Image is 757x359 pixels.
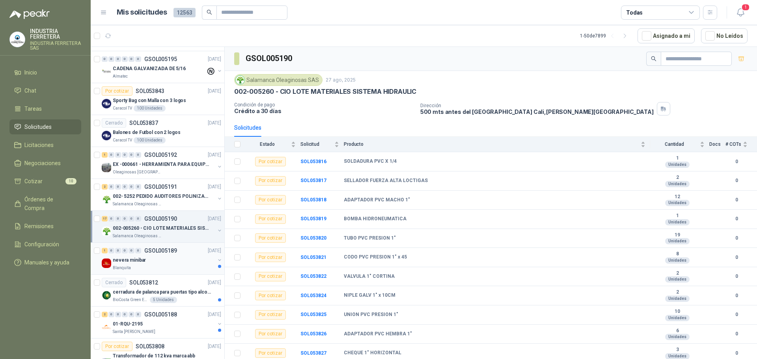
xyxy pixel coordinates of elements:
[113,201,162,207] p: Salamanca Oleaginosas SAS
[208,311,221,318] p: [DATE]
[102,131,111,140] img: Company Logo
[300,312,326,317] b: SOL053825
[725,234,748,242] b: 0
[129,216,134,221] div: 0
[255,157,286,166] div: Por cotizar
[300,273,326,279] a: SOL053822
[9,9,50,19] img: Logo peakr
[638,28,695,43] button: Asignado a mi
[24,68,37,77] span: Inicio
[102,278,126,287] div: Cerrado
[129,120,158,126] p: SOL053837
[420,108,654,115] p: 500 mts antes del [GEOGRAPHIC_DATA] Cali , [PERSON_NAME][GEOGRAPHIC_DATA]
[135,312,141,317] div: 0
[144,56,177,62] p: GSOL005195
[300,216,326,221] a: SOL053819
[300,197,326,203] a: SOL053818
[108,152,114,158] div: 0
[300,293,326,298] b: SOL053824
[650,137,709,152] th: Cantidad
[102,214,223,239] a: 17 0 0 0 0 0 GSOL005190[DATE] Company Logo002-005260 - CIO LOTE MATERIALES SISTEMA HIDRAULICSalam...
[9,237,81,252] a: Configuración
[651,56,656,61] span: search
[344,292,395,299] b: NIPLE GALV 1" x 10CM
[300,159,326,164] a: SOL053816
[108,248,114,253] div: 0
[300,331,326,337] a: SOL053826
[102,54,223,80] a: 0 0 0 0 0 0 GSOL005195[DATE] Company LogoCADENA GALVANIZADA DE 5/16Almatec
[129,312,134,317] div: 0
[344,331,412,337] b: ADAPTADOR PVC HEMBRA 1"
[136,344,164,349] p: SOL053808
[30,28,81,39] p: INDUSTRIA FERRETERA
[102,67,111,76] img: Company Logo
[9,138,81,153] a: Licitaciones
[129,56,134,62] div: 0
[725,311,748,318] b: 0
[580,30,631,42] div: 1 - 50 de 7899
[9,101,81,116] a: Tareas
[144,312,177,317] p: GSOL005188
[113,161,211,168] p: EX -000661 - HERRAMIENTA PARA EQUIPO MECANICO PLAN
[665,181,690,187] div: Unidades
[102,56,108,62] div: 0
[108,184,114,190] div: 0
[300,178,326,183] a: SOL053817
[701,28,748,43] button: No Leídos
[122,312,128,317] div: 0
[134,137,166,143] div: 100 Unidades
[300,235,326,241] b: SOL053820
[650,155,705,162] b: 1
[113,297,148,303] p: BioCosta Green Energy S.A.S
[300,255,326,260] b: SOL053821
[113,105,132,112] p: Caracol TV
[665,296,690,302] div: Unidades
[344,312,398,318] b: UNION PVC PRESION 1"
[113,169,162,175] p: Oleaginosas [GEOGRAPHIC_DATA][PERSON_NAME]
[650,232,705,238] b: 19
[102,195,111,204] img: Company Logo
[113,73,128,80] p: Almatec
[102,118,126,128] div: Cerrado
[122,184,128,190] div: 0
[725,350,748,357] b: 0
[725,141,741,147] span: # COTs
[102,182,223,207] a: 2 0 0 0 0 0 GSOL005191[DATE] Company Logo002- 5252 PEDIDO AUDITORES POLINIZACIÓNSalamanca Oleagin...
[24,104,42,113] span: Tareas
[136,88,164,94] p: SOL053843
[135,152,141,158] div: 0
[24,195,74,212] span: Órdenes de Compra
[300,137,344,152] th: Solicitud
[9,219,81,234] a: Remisiones
[102,290,111,300] img: Company Logo
[113,288,211,296] p: cerradura de palanca para puertas tipo alcoba marca yale
[9,174,81,189] a: Cotizar10
[344,141,639,147] span: Producto
[725,158,748,166] b: 0
[245,141,289,147] span: Estado
[255,176,286,186] div: Por cotizar
[9,255,81,270] a: Manuales y ayuda
[102,310,223,335] a: 2 0 0 0 0 0 GSOL005188[DATE] Company Logo01-RQU-2195Santa [PERSON_NAME]
[135,248,141,253] div: 0
[665,200,690,206] div: Unidades
[150,297,177,303] div: 5 Unidades
[113,265,131,271] p: Blanquita
[255,253,286,262] div: Por cotizar
[650,194,705,200] b: 12
[108,216,114,221] div: 0
[255,214,286,224] div: Por cotizar
[255,310,286,320] div: Por cotizar
[650,251,705,257] b: 8
[246,52,293,65] h3: GSOL005190
[113,65,186,73] p: CADENA GALVANIZADA DE 5/16
[129,280,158,285] p: SOL053812
[665,219,690,225] div: Unidades
[725,177,748,184] b: 0
[650,141,698,147] span: Cantidad
[741,4,750,11] span: 1
[234,87,416,96] p: 002-005260 - CIO LOTE MATERIALES SISTEMA HIDRAULIC
[129,248,134,253] div: 0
